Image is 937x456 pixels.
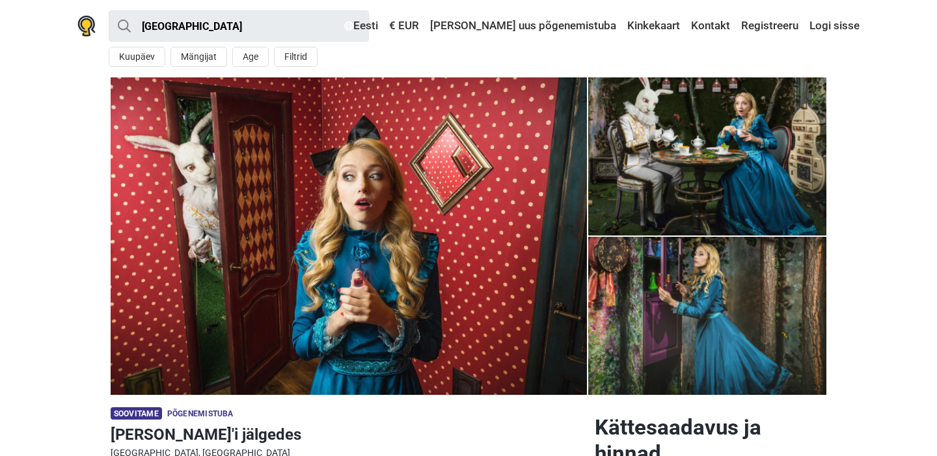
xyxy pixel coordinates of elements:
button: Filtrid [274,47,318,67]
button: Mängijat [170,47,227,67]
a: Eesti [341,14,381,38]
span: Põgenemistuba [167,409,234,418]
a: Alice'i jälgedes photo 4 [588,237,826,395]
span: Soovitame [111,407,162,420]
a: € EUR [386,14,422,38]
img: Alice'i jälgedes photo 4 [588,77,826,235]
img: Alice'i jälgedes photo 5 [588,237,826,395]
a: Registreeru [738,14,802,38]
button: Age [232,47,269,67]
a: Alice'i jälgedes photo 9 [111,77,587,395]
h1: [PERSON_NAME]'i jälgedes [111,423,584,446]
button: Kuupäev [109,47,165,67]
input: proovi “Tallinn” [109,10,369,42]
a: Kinkekaart [624,14,683,38]
a: Logi sisse [806,14,860,38]
a: [PERSON_NAME] uus põgenemistuba [427,14,619,38]
a: Alice'i jälgedes photo 3 [588,77,826,235]
img: Alice'i jälgedes photo 10 [111,77,587,395]
img: Nowescape logo [77,16,96,36]
a: Kontakt [688,14,733,38]
img: Eesti [344,21,353,31]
